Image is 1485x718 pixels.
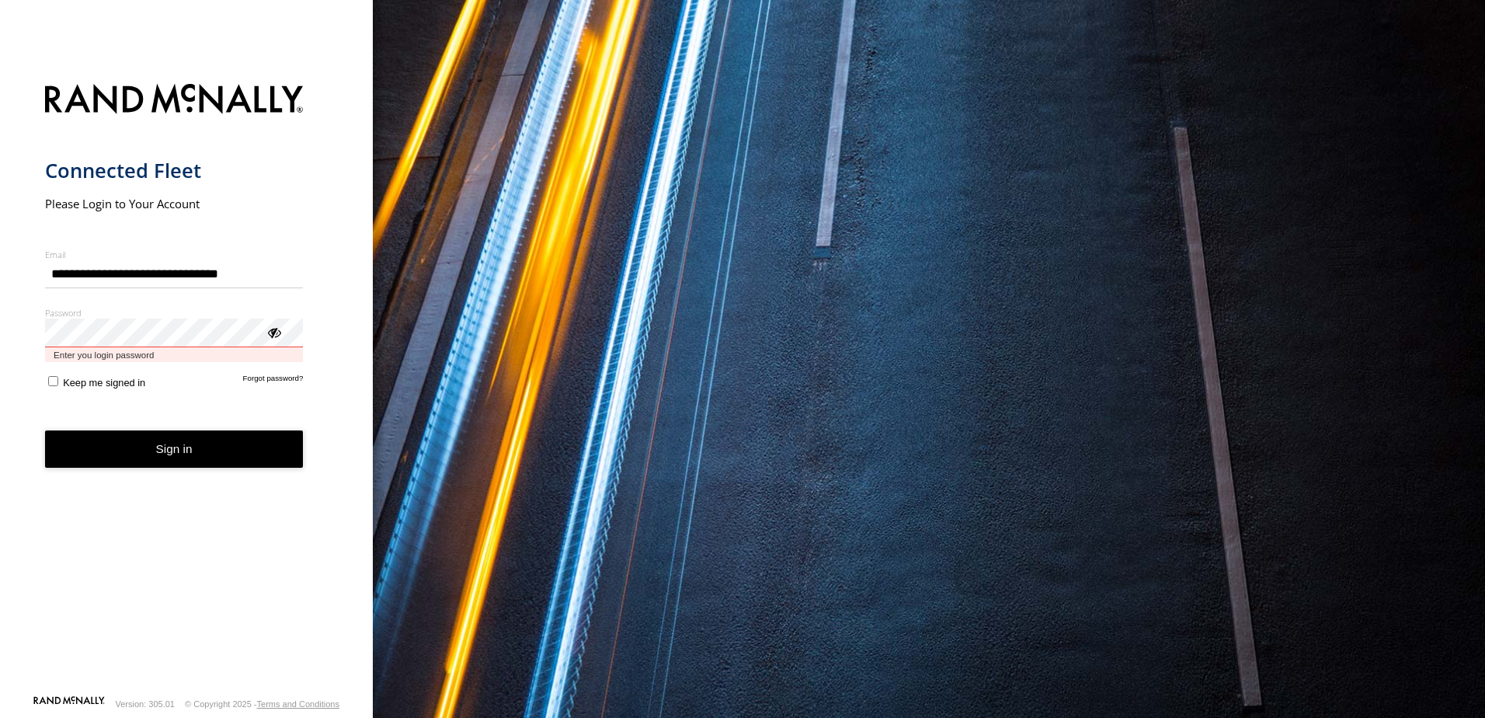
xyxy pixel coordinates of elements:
[116,699,175,709] div: Version: 305.01
[45,158,304,183] h1: Connected Fleet
[185,699,339,709] div: © Copyright 2025 -
[45,81,304,120] img: Rand McNally
[33,696,105,712] a: Visit our Website
[266,324,281,340] div: ViewPassword
[45,196,304,211] h2: Please Login to Your Account
[45,307,304,319] label: Password
[45,430,304,469] button: Sign in
[45,249,304,260] label: Email
[243,374,304,389] a: Forgot password?
[48,376,58,386] input: Keep me signed in
[63,377,145,389] span: Keep me signed in
[45,347,304,362] span: Enter you login password
[257,699,339,709] a: Terms and Conditions
[45,75,329,695] form: main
